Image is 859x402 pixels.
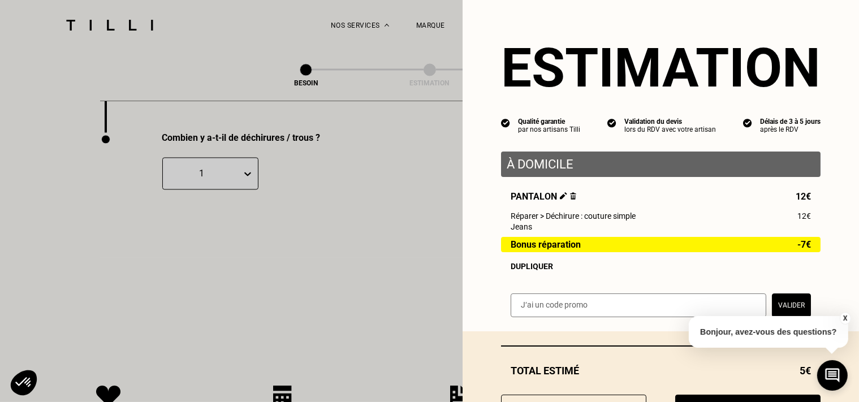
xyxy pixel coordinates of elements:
[511,293,766,317] input: J‘ai un code promo
[797,240,811,249] span: -7€
[501,118,510,128] img: icon list info
[501,36,821,100] section: Estimation
[796,191,811,202] span: 12€
[507,157,815,171] p: À domicile
[797,211,811,221] span: 12€
[518,126,580,133] div: par nos artisans Tilli
[800,365,811,377] span: 5€
[501,365,821,377] div: Total estimé
[839,312,851,325] button: X
[624,126,716,133] div: lors du RDV avec votre artisan
[689,316,848,348] p: Bonjour, avez-vous des questions?
[772,293,811,317] button: Valider
[760,118,821,126] div: Délais de 3 à 5 jours
[511,222,532,231] span: Jeans
[560,192,567,200] img: Éditer
[518,118,580,126] div: Qualité garantie
[743,118,752,128] img: icon list info
[511,191,576,202] span: Pantalon
[511,211,636,221] span: Réparer > Déchirure : couture simple
[607,118,616,128] img: icon list info
[511,240,581,249] span: Bonus réparation
[570,192,576,200] img: Supprimer
[511,262,811,271] div: Dupliquer
[760,126,821,133] div: après le RDV
[624,118,716,126] div: Validation du devis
